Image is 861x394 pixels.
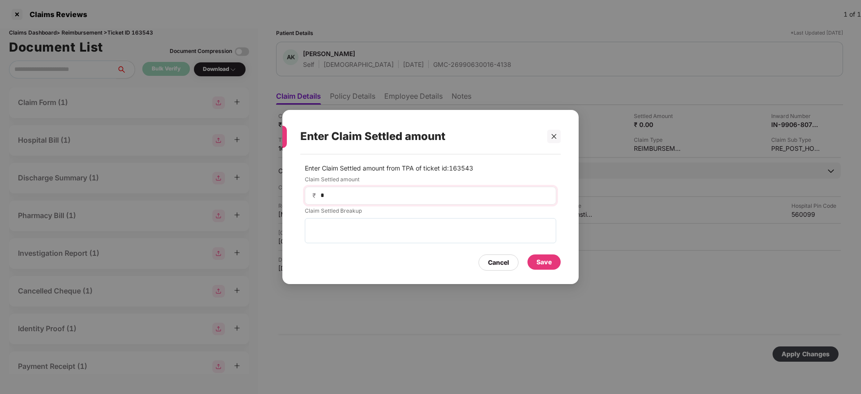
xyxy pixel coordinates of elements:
[305,163,556,173] p: Enter Claim Settled amount from TPA of ticket id: 163543
[305,207,556,218] label: Claim Settled Breakup
[312,191,320,200] span: ₹
[488,258,509,267] div: Cancel
[536,257,552,267] div: Save
[551,133,557,140] span: close
[300,119,539,154] div: Enter Claim Settled amount
[305,175,556,187] label: Claim Settled amount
